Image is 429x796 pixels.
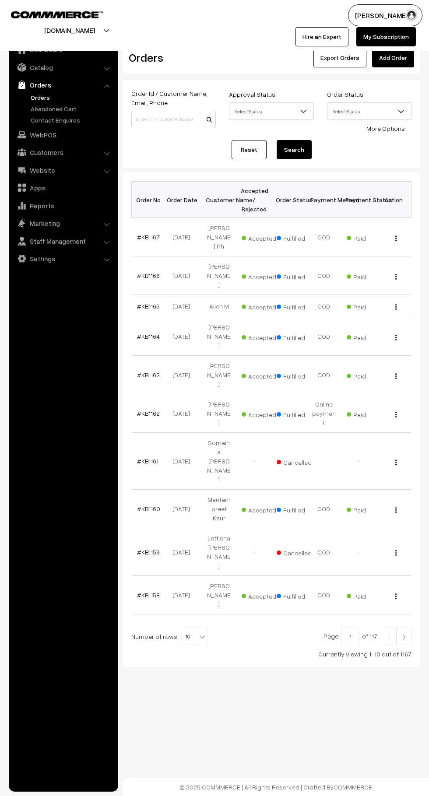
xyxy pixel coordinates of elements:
[166,295,201,317] td: [DATE]
[11,251,115,267] a: Settings
[306,218,341,256] td: COD
[356,27,416,46] a: My Subscription
[137,371,160,379] a: #KB1163
[137,410,160,417] a: #KB1162
[166,490,201,528] td: [DATE]
[201,490,236,528] td: Mantarnpreet Kaur
[277,331,320,342] span: Fulfilled
[129,51,215,64] h2: Orders
[242,300,285,312] span: Accepted
[11,162,115,178] a: Website
[277,503,320,515] span: Fulfilled
[236,182,271,218] th: Accepted / Rejected
[137,272,160,279] a: #KB1166
[366,125,405,132] a: More Options
[137,302,160,310] a: #KB1165
[313,48,366,67] button: Export Orders
[14,19,126,41] button: [DOMAIN_NAME]
[201,576,236,614] td: [PERSON_NAME]
[400,635,408,640] img: Right
[277,408,320,419] span: Fulfilled
[11,233,115,249] a: Staff Management
[385,635,393,640] img: Left
[201,317,236,356] td: [PERSON_NAME]
[131,649,411,659] div: Currently viewing 1-10 out of 1167
[395,459,397,465] img: Menu
[277,456,320,467] span: Cancelled
[229,90,275,99] label: Approval Status
[347,300,390,312] span: Paid
[395,335,397,340] img: Menu
[242,369,285,381] span: Accepted
[277,546,320,558] span: Cancelled
[395,274,397,280] img: Menu
[327,90,363,99] label: Order Status
[341,433,376,490] td: -
[201,182,236,218] th: Customer Name
[242,589,285,601] span: Accepted
[242,503,285,515] span: Accepted
[242,270,285,281] span: Accepted
[306,576,341,614] td: COD
[11,144,115,160] a: Customers
[277,231,320,243] span: Fulfilled
[341,182,376,218] th: Payment Status
[347,503,390,515] span: Paid
[11,77,115,93] a: Orders
[137,333,160,340] a: #KB1164
[137,591,160,599] a: #KB1158
[277,270,320,281] span: Fulfilled
[201,218,236,256] td: [PERSON_NAME] Ph
[11,9,88,19] a: COMMMERCE
[242,231,285,243] span: Accepted
[295,27,348,46] a: Hire an Expert
[347,270,390,281] span: Paid
[131,89,216,107] label: Order Id / Customer Name, Email, Phone
[306,317,341,356] td: COD
[277,589,320,601] span: Fulfilled
[201,295,236,317] td: Alien M
[324,632,338,640] span: Page
[271,182,306,218] th: Order Status
[242,331,285,342] span: Accepted
[232,140,267,159] a: Reset
[201,356,236,394] td: [PERSON_NAME]
[132,182,167,218] th: Order No
[395,373,397,379] img: Menu
[123,778,429,796] footer: © 2025 COMMMERCE | All Rights Reserved | Crafted By
[372,48,414,67] a: Add Order
[166,256,201,295] td: [DATE]
[306,256,341,295] td: COD
[137,505,160,512] a: #KB1160
[11,11,103,18] img: COMMMERCE
[229,102,313,120] span: Select Status
[277,369,320,381] span: Fulfilled
[327,104,411,119] span: Select Status
[182,628,208,645] span: 10
[236,433,271,490] td: -
[28,116,115,125] a: Contact Enquires
[405,9,418,22] img: user
[11,198,115,214] a: Reports
[201,256,236,295] td: [PERSON_NAME]
[306,295,341,317] td: COD
[166,317,201,356] td: [DATE]
[28,93,115,102] a: Orders
[395,507,397,513] img: Menu
[395,412,397,417] img: Menu
[166,394,201,433] td: [DATE]
[306,182,341,218] th: Payment Method
[306,490,341,528] td: COD
[131,111,216,128] input: Order Id / Customer Name / Customer Email / Customer Phone
[395,235,397,241] img: Menu
[201,528,236,576] td: Lettisha [PERSON_NAME]
[201,394,236,433] td: [PERSON_NAME]
[242,408,285,419] span: Accepted
[166,356,201,394] td: [DATE]
[334,783,372,791] a: COMMMERCE
[28,104,115,113] a: Abandoned Cart
[395,304,397,310] img: Menu
[347,369,390,381] span: Paid
[306,528,341,576] td: COD
[376,182,411,218] th: Action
